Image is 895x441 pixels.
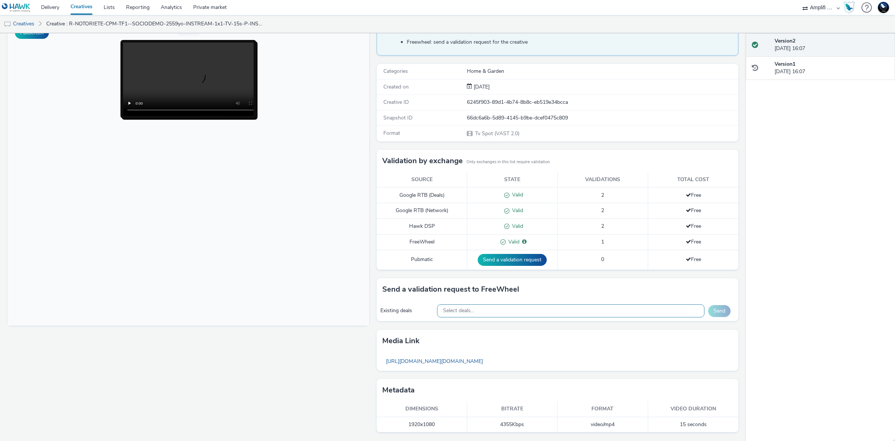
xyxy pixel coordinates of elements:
[382,284,519,295] h3: Send a validation request to FreeWheel
[380,307,433,314] div: Existing deals
[2,3,31,12] img: undefined Logo
[15,27,49,39] button: Fullscreen
[601,192,604,199] span: 2
[472,83,490,91] div: Creation 22 August 2025, 16:07
[467,114,738,122] div: 66dc6a6b-5d89-4145-b9be-dcef0475c809
[377,219,467,235] td: Hawk DSP
[377,417,467,432] td: 1920x1080
[558,172,648,187] th: Validations
[467,172,558,187] th: State
[383,99,409,106] span: Creative ID
[558,417,648,432] td: video/mp4
[467,401,558,417] th: Bitrate
[844,1,858,13] a: Hawk Academy
[478,254,547,266] button: Send a validation request
[601,223,604,230] span: 2
[506,238,519,245] span: Valid
[467,417,558,432] td: 4355 Kbps
[472,83,490,90] span: [DATE]
[708,305,731,317] button: Send
[686,238,701,245] span: Free
[686,192,701,199] span: Free
[467,159,550,165] small: Only exchanges in this list require validation
[648,401,739,417] th: Video duration
[383,130,400,137] span: Format
[648,172,739,187] th: Total cost
[686,223,701,230] span: Free
[844,1,855,13] img: Hawk Academy
[377,187,467,203] td: Google RTB (Deals)
[382,354,487,369] a: [URL][DOMAIN_NAME][DOMAIN_NAME]
[775,37,889,53] div: [DATE] 16:07
[648,417,739,432] td: 15 seconds
[509,223,523,230] span: Valid
[509,207,523,214] span: Valid
[377,172,467,187] th: Source
[686,207,701,214] span: Free
[377,234,467,250] td: FreeWheel
[775,60,795,68] strong: Version 1
[601,207,604,214] span: 2
[407,38,734,46] li: Freewheel: send a validation request for the creative
[4,21,11,28] img: tv
[558,401,648,417] th: Format
[383,83,409,90] span: Created on
[775,37,795,44] strong: Version 2
[686,256,701,263] span: Free
[601,256,604,263] span: 0
[509,191,523,198] span: Valid
[601,238,604,245] span: 1
[377,401,467,417] th: Dimensions
[43,15,266,33] a: Creative : R-NOTORIETE-CPM-TF1--SOCIODEMO-2559yo-INSTREAM-1x1-TV-15s-P-INSTREAM-1x1-W35Promo-$427...
[467,99,738,106] div: 6245f903-89d1-4b74-8b8c-eb519e34bcca
[383,68,408,75] span: Categories
[474,130,519,137] span: Tv Spot (VAST 2.0)
[382,385,415,396] h3: Metadata
[878,2,889,13] img: Support Hawk
[383,114,412,121] span: Snapshot ID
[382,335,420,347] h3: Media link
[775,60,889,76] div: [DATE] 16:07
[382,155,463,167] h3: Validation by exchange
[377,250,467,270] td: Pubmatic
[443,308,474,314] span: Select deals...
[377,203,467,219] td: Google RTB (Network)
[467,68,738,75] div: Home & Garden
